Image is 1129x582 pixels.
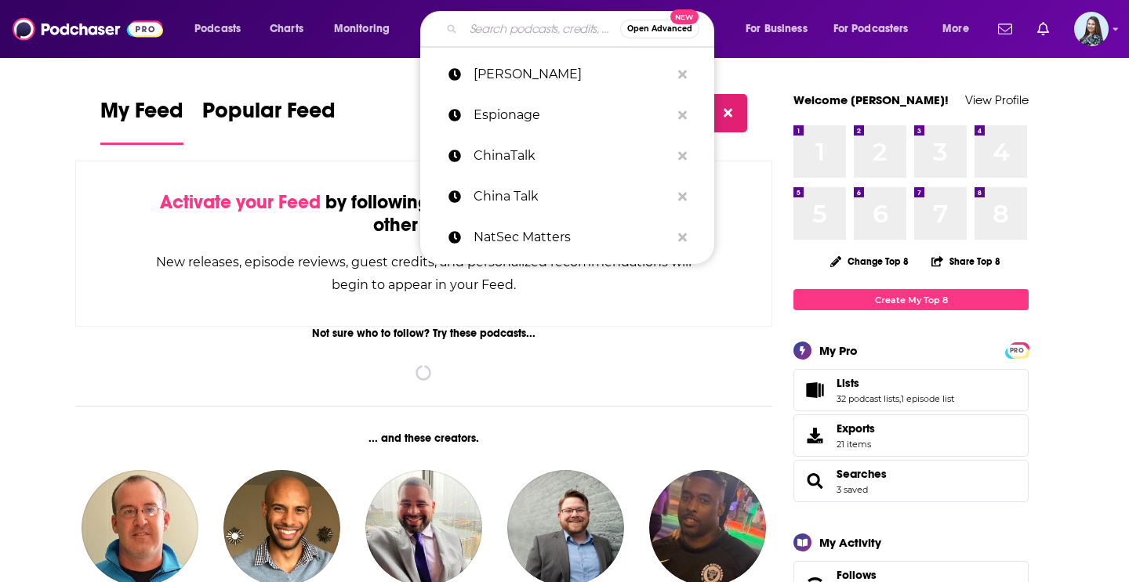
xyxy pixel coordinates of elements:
a: Popular Feed [202,97,336,145]
p: China Talk [474,176,670,217]
button: Change Top 8 [821,251,918,271]
a: Searches [837,467,887,481]
a: ChinaTalk [420,136,714,176]
button: Show profile menu [1074,12,1109,46]
a: Lists [799,379,830,401]
span: 21 items [837,439,875,450]
button: open menu [323,16,410,42]
p: Espionage [474,95,670,136]
span: Lists [793,369,1029,411]
a: Follows [837,568,981,582]
span: For Business [746,18,808,40]
div: ... and these creators. [75,432,772,445]
button: open menu [183,16,261,42]
button: open menu [823,16,931,42]
span: For Podcasters [833,18,909,40]
a: China Talk [420,176,714,217]
a: View Profile [965,92,1029,107]
a: Welcome [PERSON_NAME]! [793,92,949,107]
span: Popular Feed [202,97,336,133]
span: Logged in as brookefortierpr [1074,12,1109,46]
button: open menu [931,16,989,42]
a: [PERSON_NAME] [420,54,714,95]
a: Espionage [420,95,714,136]
a: 32 podcast lists [837,393,899,404]
button: open menu [735,16,827,42]
a: Searches [799,470,830,492]
a: PRO [1007,344,1026,356]
span: Searches [793,460,1029,502]
span: Charts [270,18,303,40]
a: 3 saved [837,484,868,495]
a: Charts [260,16,313,42]
span: Exports [837,421,875,436]
span: My Feed [100,97,183,133]
a: Show notifications dropdown [1031,16,1055,42]
span: Lists [837,376,859,390]
span: Exports [799,425,830,446]
span: Open Advanced [627,25,692,33]
span: Monitoring [334,18,390,40]
div: New releases, episode reviews, guest credits, and personalized recommendations will begin to appe... [154,251,693,296]
p: NatSec Matters [474,217,670,258]
span: Follows [837,568,877,582]
span: New [670,9,699,24]
a: My Feed [100,97,183,145]
span: Podcasts [194,18,241,40]
button: Share Top 8 [931,246,1001,277]
a: Lists [837,376,954,390]
span: Activate your Feed [160,190,321,214]
img: User Profile [1074,12,1109,46]
span: More [942,18,969,40]
div: Search podcasts, credits, & more... [435,11,729,47]
p: rick wilson [474,54,670,95]
a: Show notifications dropdown [992,16,1018,42]
img: Podchaser - Follow, Share and Rate Podcasts [13,14,163,44]
a: 1 episode list [901,393,954,404]
div: My Pro [819,343,858,358]
div: by following Podcasts, Creators, Lists, and other Users! [154,191,693,237]
a: Create My Top 8 [793,289,1029,310]
div: Not sure who to follow? Try these podcasts... [75,327,772,340]
button: Open AdvancedNew [620,20,699,38]
input: Search podcasts, credits, & more... [463,16,620,42]
a: NatSec Matters [420,217,714,258]
span: , [899,393,901,404]
p: ChinaTalk [474,136,670,176]
a: Exports [793,414,1029,457]
div: My Activity [819,535,881,550]
span: PRO [1007,345,1026,356]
